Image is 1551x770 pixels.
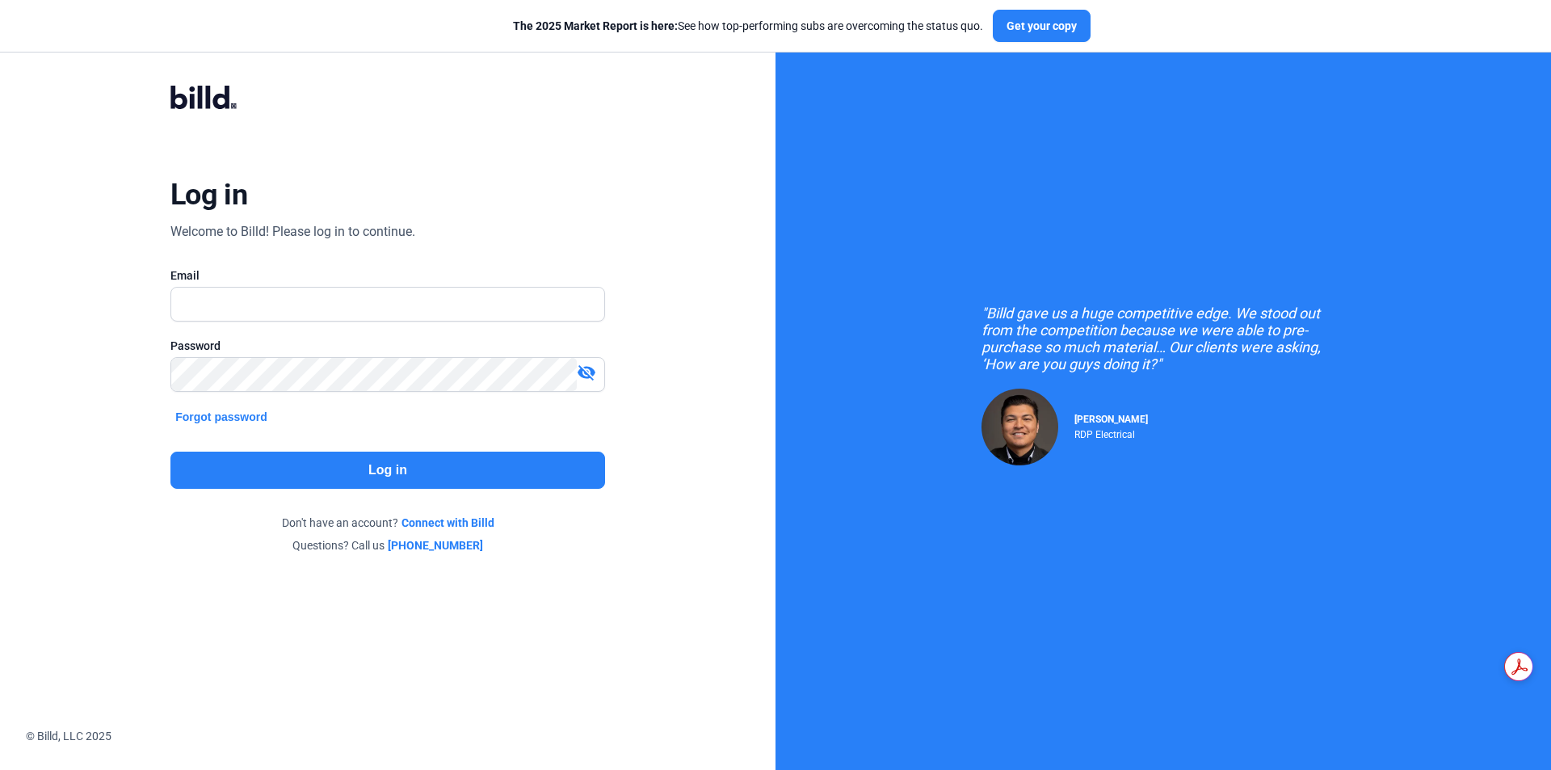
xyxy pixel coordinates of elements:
div: Log in [170,177,247,212]
img: Raul Pacheco [981,389,1058,465]
div: Password [170,338,605,354]
button: Log in [170,452,605,489]
button: Get your copy [993,10,1091,42]
div: Welcome to Billd! Please log in to continue. [170,222,415,242]
span: [PERSON_NAME] [1074,414,1148,425]
a: [PHONE_NUMBER] [388,537,483,553]
span: The 2025 Market Report is here: [513,19,678,32]
div: See how top-performing subs are overcoming the status quo. [513,18,983,34]
div: Questions? Call us [170,537,605,553]
a: Connect with Billd [401,515,494,531]
div: RDP Electrical [1074,425,1148,440]
div: Don't have an account? [170,515,605,531]
div: Email [170,267,605,284]
mat-icon: visibility_off [577,363,596,382]
div: "Billd gave us a huge competitive edge. We stood out from the competition because we were able to... [981,305,1345,372]
button: Forgot password [170,408,272,426]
